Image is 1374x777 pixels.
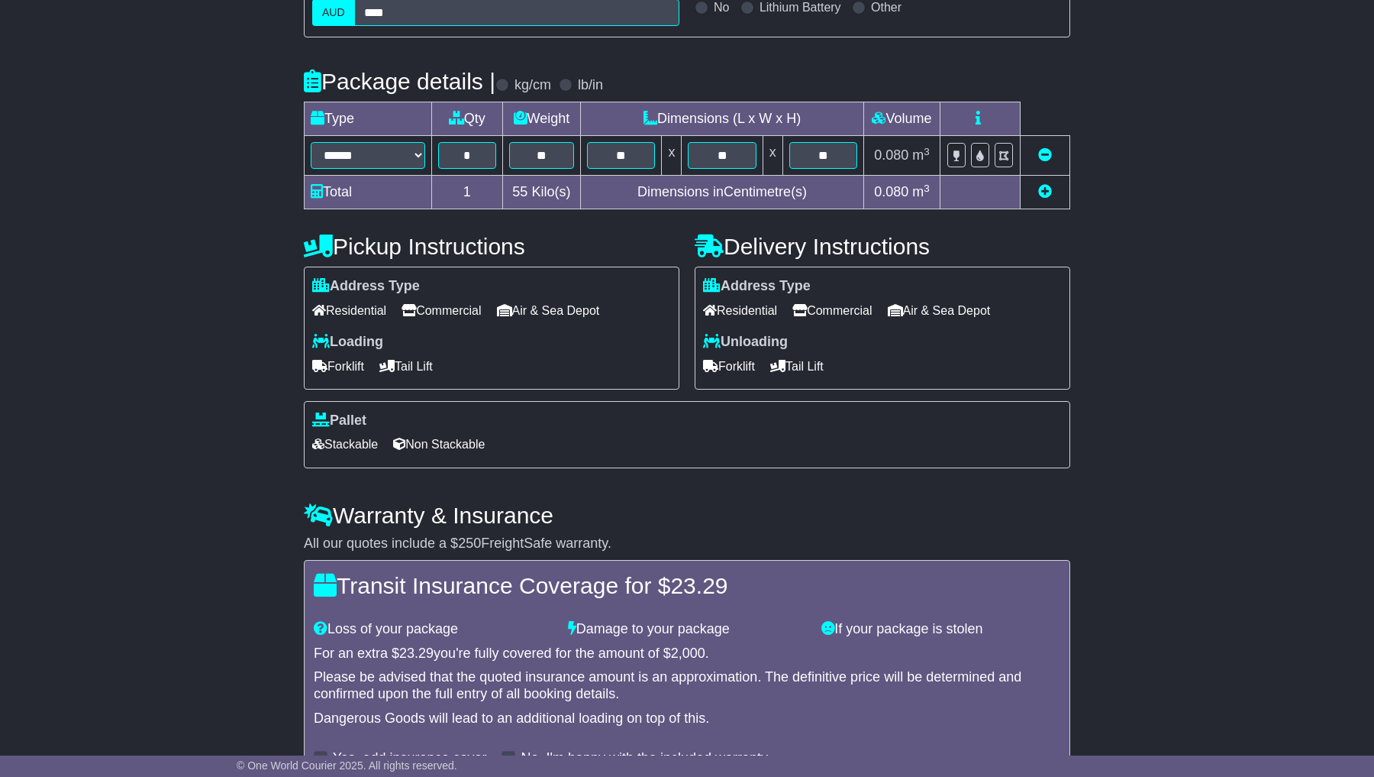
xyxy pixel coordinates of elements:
[312,334,383,351] label: Loading
[306,621,560,638] div: Loss of your package
[770,355,824,378] span: Tail Lift
[924,183,930,194] sup: 3
[863,102,940,136] td: Volume
[912,147,930,163] span: m
[304,69,495,94] h4: Package details |
[912,184,930,199] span: m
[792,299,872,322] span: Commercial
[312,355,364,378] span: Forklift
[512,184,527,199] span: 55
[314,711,1060,727] div: Dangerous Goods will lead to an additional loading on top of this.
[502,176,581,209] td: Kilo(s)
[432,102,503,136] td: Qty
[497,299,600,322] span: Air & Sea Depot
[1038,147,1052,163] a: Remove this item
[924,146,930,157] sup: 3
[662,136,682,176] td: x
[703,355,755,378] span: Forklift
[432,176,503,209] td: 1
[314,646,1060,662] div: For an extra $ you're fully covered for the amount of $ .
[671,646,705,661] span: 2,000
[521,750,768,767] label: No, I'm happy with the included warranty
[305,102,432,136] td: Type
[312,299,386,322] span: Residential
[581,176,864,209] td: Dimensions in Centimetre(s)
[560,621,814,638] div: Damage to your package
[1038,184,1052,199] a: Add new item
[581,102,864,136] td: Dimensions (L x W x H)
[237,759,457,772] span: © One World Courier 2025. All rights reserved.
[312,413,366,429] label: Pallet
[305,176,432,209] td: Total
[314,573,1060,598] h4: Transit Insurance Coverage for $
[399,646,434,661] span: 23.29
[578,77,603,94] label: lb/in
[888,299,991,322] span: Air & Sea Depot
[312,432,378,456] span: Stackable
[703,299,777,322] span: Residential
[514,77,551,94] label: kg/cm
[304,234,679,259] h4: Pickup Instructions
[393,432,485,456] span: Non Stackable
[402,299,481,322] span: Commercial
[502,102,581,136] td: Weight
[379,355,433,378] span: Tail Lift
[703,334,788,351] label: Unloading
[695,234,1070,259] h4: Delivery Instructions
[314,669,1060,702] div: Please be advised that the quoted insurance amount is an approximation. The definitive price will...
[703,278,811,295] label: Address Type
[458,536,481,551] span: 250
[763,136,782,176] td: x
[874,184,908,199] span: 0.080
[312,278,420,295] label: Address Type
[670,573,727,598] span: 23.29
[874,147,908,163] span: 0.080
[814,621,1068,638] div: If your package is stolen
[333,750,486,767] label: Yes, add insurance cover
[304,503,1070,528] h4: Warranty & Insurance
[304,536,1070,552] div: All our quotes include a $ FreightSafe warranty.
